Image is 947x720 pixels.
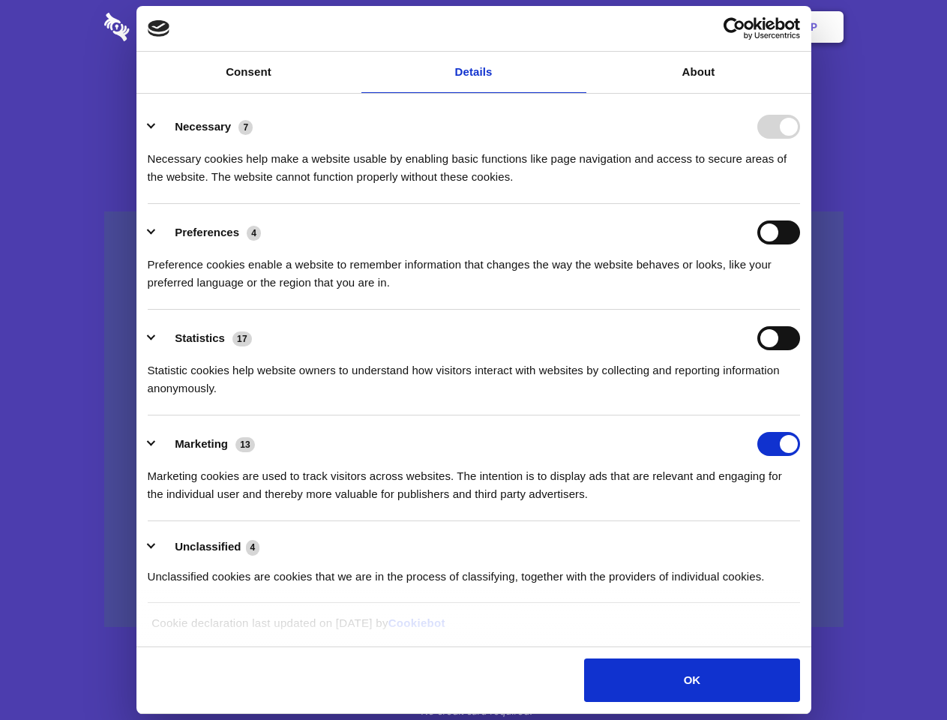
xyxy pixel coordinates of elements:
button: Marketing (13) [148,432,265,456]
div: Preference cookies enable a website to remember information that changes the way the website beha... [148,244,800,292]
span: 13 [235,437,255,452]
span: 17 [232,331,252,346]
div: Marketing cookies are used to track visitors across websites. The intention is to display ads tha... [148,456,800,503]
label: Marketing [175,437,228,450]
a: Cookiebot [388,616,445,629]
h4: Auto-redaction of sensitive data, encrypted data sharing and self-destructing private chats. Shar... [104,136,844,186]
a: Details [361,52,586,93]
button: Unclassified (4) [148,538,269,556]
h1: Eliminate Slack Data Loss. [104,67,844,121]
a: Usercentrics Cookiebot - opens in a new window [669,17,800,40]
span: 4 [246,540,260,555]
span: 4 [247,226,261,241]
img: logo-wordmark-white-trans-d4663122ce5f474addd5e946df7df03e33cb6a1c49d2221995e7729f52c070b2.svg [104,13,232,41]
button: Statistics (17) [148,326,262,350]
div: Unclassified cookies are cookies that we are in the process of classifying, together with the pro... [148,556,800,586]
a: Contact [608,4,677,50]
a: Wistia video thumbnail [104,211,844,628]
label: Necessary [175,120,231,133]
div: Necessary cookies help make a website usable by enabling basic functions like page navigation and... [148,139,800,186]
img: logo [148,20,170,37]
a: Login [680,4,745,50]
span: 7 [238,120,253,135]
a: About [586,52,811,93]
button: Necessary (7) [148,115,262,139]
button: Preferences (4) [148,220,271,244]
button: OK [584,658,799,702]
label: Preferences [175,226,239,238]
a: Consent [136,52,361,93]
a: Pricing [440,4,505,50]
label: Statistics [175,331,225,344]
iframe: Drift Widget Chat Controller [872,645,929,702]
div: Cookie declaration last updated on [DATE] by [140,614,807,643]
div: Statistic cookies help website owners to understand how visitors interact with websites by collec... [148,350,800,397]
